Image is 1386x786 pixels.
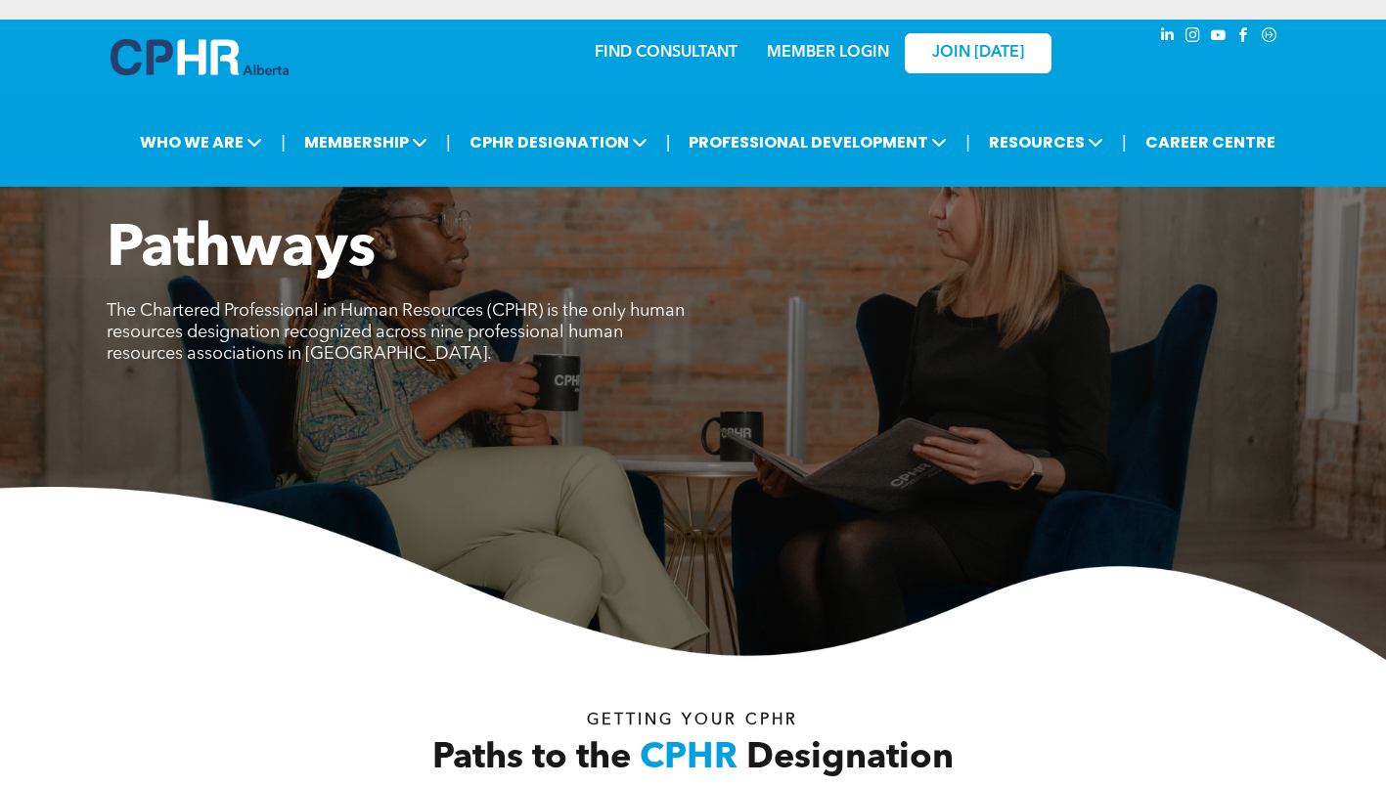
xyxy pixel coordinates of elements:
[1233,24,1255,51] a: facebook
[446,122,451,162] li: |
[965,122,970,162] li: |
[1157,24,1179,51] a: linkedin
[1208,24,1230,51] a: youtube
[464,124,653,160] span: CPHR DESIGNATION
[111,39,289,75] img: A blue and white logo for cp alberta
[767,45,889,61] a: MEMBER LOGIN
[932,44,1024,63] span: JOIN [DATE]
[281,122,286,162] li: |
[432,741,631,776] span: Paths to the
[1183,24,1204,51] a: instagram
[298,124,433,160] span: MEMBERSHIP
[1140,124,1281,160] a: CAREER CENTRE
[107,302,685,363] span: The Chartered Professional in Human Resources (CPHR) is the only human resources designation reco...
[1122,122,1127,162] li: |
[107,221,376,280] span: Pathways
[1259,24,1280,51] a: Social network
[640,741,738,776] span: CPHR
[595,45,738,61] a: FIND CONSULTANT
[683,124,953,160] span: PROFESSIONAL DEVELOPMENT
[905,33,1051,73] a: JOIN [DATE]
[587,713,798,728] span: Getting your Cphr
[746,741,954,776] span: Designation
[134,124,268,160] span: WHO WE ARE
[983,124,1109,160] span: RESOURCES
[666,122,671,162] li: |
